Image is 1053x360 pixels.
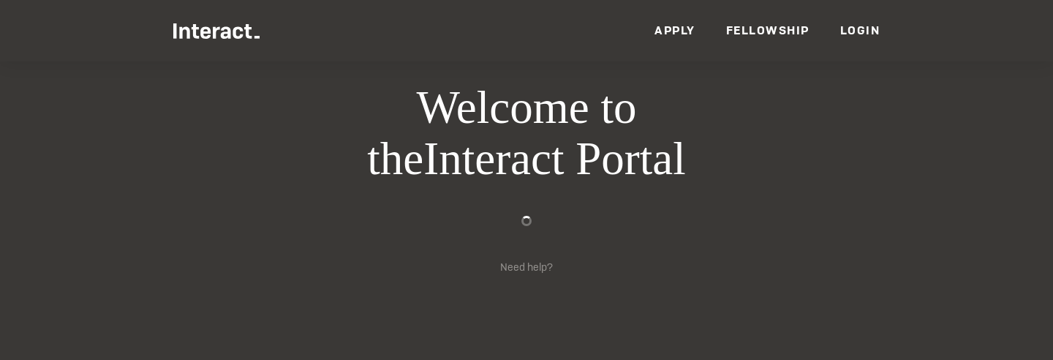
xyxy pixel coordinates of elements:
[281,83,772,185] h1: Welcome to the
[423,133,686,184] span: Interact Portal
[726,23,809,38] a: Fellowship
[173,23,260,39] img: Interact Logo
[840,23,880,38] a: Login
[500,260,553,274] a: Need help?
[654,23,695,38] a: Apply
